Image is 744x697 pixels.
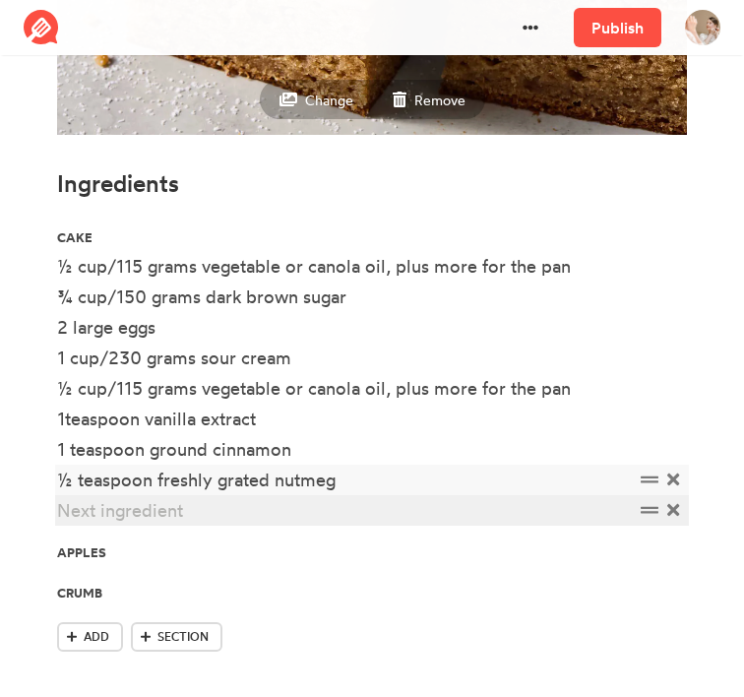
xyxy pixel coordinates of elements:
[305,92,353,108] small: Change
[637,467,663,493] span: Drag to reorder
[57,345,634,371] div: 1 cup/230 grams sour cream
[663,467,684,493] span: Delete item
[57,467,634,493] div: ½ teaspoon freshly grated nutmeg
[57,170,687,197] h4: Ingredients
[663,497,684,524] span: Delete item
[57,284,634,310] div: ¾ cup/150 grams dark brown sugar
[574,8,661,47] a: Publish
[57,253,634,280] div: ½ cup/115 grams vegetable or canola oil, plus more for the pan
[57,538,634,564] div: Apples
[57,406,634,432] div: 1teaspoon vanilla extract
[57,578,634,604] div: Crumb
[24,10,59,45] img: Reciplate
[637,497,663,524] span: Drag to reorder
[57,222,634,249] div: cake
[84,628,109,646] span: Add
[685,10,720,45] img: User's avatar
[414,92,465,108] small: Remove
[57,314,634,341] div: 2 large eggs
[57,436,634,463] div: 1 teaspoon ground cinnamon
[157,628,209,646] span: Section
[57,375,634,402] div: ½ cup/115 grams vegetable or canola oil, plus more for the pan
